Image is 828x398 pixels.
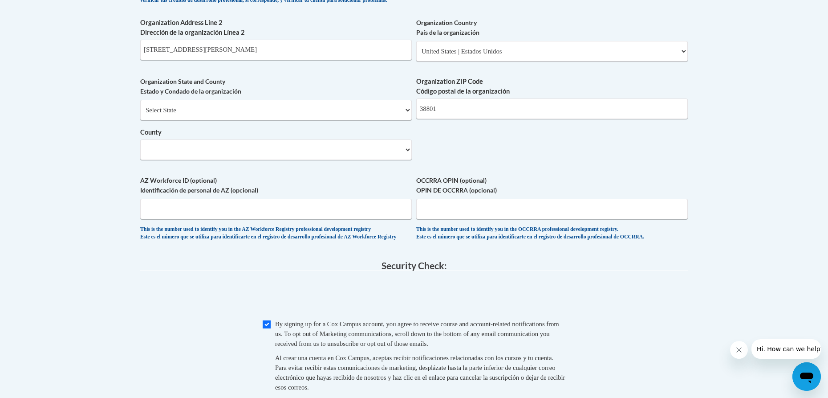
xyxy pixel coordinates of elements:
label: Organization ZIP Code Código postal de la organización [416,77,688,96]
iframe: Message from company [751,339,821,359]
label: OCCRRA OPIN (optional) OPIN DE OCCRRA (opcional) [416,176,688,195]
iframe: Close message [730,341,748,359]
span: Security Check: [382,260,447,271]
span: Al crear una cuenta en Cox Campus, aceptas recibir notificaciones relacionadas con los cursos y t... [275,354,565,391]
div: This is the number used to identify you in the OCCRRA professional development registry. Este es ... [416,226,688,241]
label: Organization State and County Estado y Condado de la organización [140,77,412,96]
iframe: Button to launch messaging window [792,362,821,391]
span: By signing up for a Cox Campus account, you agree to receive course and account-related notificat... [275,320,559,347]
label: AZ Workforce ID (optional) Identificación de personal de AZ (opcional) [140,176,412,195]
label: Organization Country País de la organización [416,18,688,37]
input: Metadata input [416,98,688,119]
input: Metadata input [140,40,412,60]
label: Organization Address Line 2 Dirección de la organización Línea 2 [140,18,412,37]
iframe: reCAPTCHA [346,280,482,315]
div: This is the number used to identify you in the AZ Workforce Registry professional development reg... [140,226,412,241]
label: County [140,127,412,137]
span: Hi. How can we help? [5,6,72,13]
